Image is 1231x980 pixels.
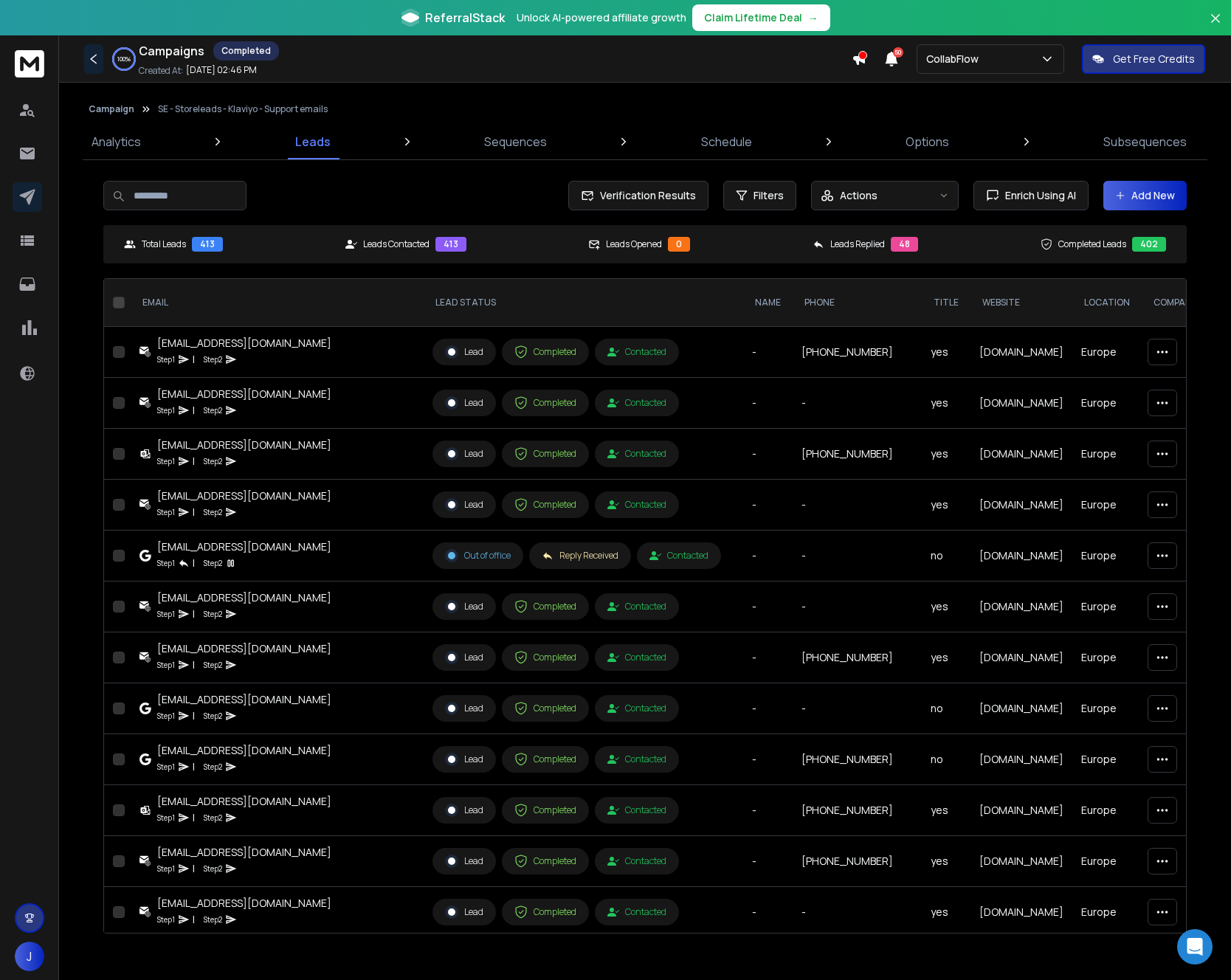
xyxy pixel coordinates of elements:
[204,708,222,723] p: Step 2
[970,327,1072,378] td: [DOMAIN_NAME]
[193,505,195,520] p: |
[514,905,576,919] div: Completed
[970,632,1072,683] td: [DOMAIN_NAME]
[1132,237,1166,252] div: 402
[193,912,195,927] p: |
[15,942,44,971] button: J
[157,454,175,469] p: Step 1
[607,804,666,816] div: Contacted
[692,124,761,159] a: Schedule
[514,753,576,766] div: Completed
[743,683,793,734] td: -
[514,855,576,868] div: Completed
[192,237,223,252] div: 413
[793,429,922,480] td: [PHONE_NUMBER]
[193,556,195,570] p: |
[157,387,331,401] div: [EMAIL_ADDRESS][DOMAIN_NAME]
[607,753,666,765] div: Contacted
[830,238,885,250] p: Leads Replied
[607,448,666,460] div: Contacted
[193,759,195,774] p: |
[514,345,576,359] div: Completed
[1072,531,1142,582] td: Europe
[701,133,752,151] p: Schedule
[743,582,793,632] td: -
[445,447,483,460] div: Lead
[922,480,970,531] td: yes
[157,505,175,520] p: Step 1
[607,397,666,409] div: Contacted
[999,188,1076,203] span: Enrich Using AI
[568,181,708,210] button: Verification Results
[139,42,204,60] h1: Campaigns
[193,658,195,672] p: |
[970,887,1072,938] td: [DOMAIN_NAME]
[157,438,331,452] div: [EMAIL_ADDRESS][DOMAIN_NAME]
[1082,44,1205,74] button: Get Free Credits
[970,734,1072,785] td: [DOMAIN_NAME]
[445,855,483,868] div: Lead
[922,429,970,480] td: yes
[286,124,339,159] a: Leads
[1072,480,1142,531] td: Europe
[970,480,1072,531] td: [DOMAIN_NAME]
[157,743,331,758] div: [EMAIL_ADDRESS][DOMAIN_NAME]
[743,632,793,683] td: -
[607,346,666,358] div: Contacted
[514,396,576,410] div: Completed
[840,188,877,203] p: Actions
[193,352,195,367] p: |
[793,327,922,378] td: [PHONE_NUMBER]
[897,124,958,159] a: Options
[204,658,222,672] p: Step 2
[1072,887,1142,938] td: Europe
[157,794,331,809] div: [EMAIL_ADDRESS][DOMAIN_NAME]
[970,836,1072,887] td: [DOMAIN_NAME]
[157,708,175,723] p: Step 1
[204,861,222,876] p: Step 2
[743,734,793,785] td: -
[922,279,970,327] th: title
[922,632,970,683] td: yes
[922,785,970,836] td: yes
[970,378,1072,429] td: [DOMAIN_NAME]
[1072,279,1142,327] th: location
[445,498,483,511] div: Lead
[193,454,195,469] p: |
[793,887,922,938] td: -
[157,759,175,774] p: Step 1
[793,279,922,327] th: Phone
[363,238,430,250] p: Leads Contacted
[1072,683,1142,734] td: Europe
[139,65,183,77] p: Created At:
[445,804,483,817] div: Lead
[213,41,279,61] div: Completed
[424,279,743,327] th: LEAD STATUS
[922,683,970,734] td: no
[514,804,576,817] div: Completed
[922,378,970,429] td: yes
[793,836,922,887] td: [PHONE_NUMBER]
[445,549,511,562] div: Out of office
[607,601,666,612] div: Contacted
[445,345,483,359] div: Lead
[1113,52,1195,66] p: Get Free Credits
[793,480,922,531] td: -
[723,181,796,210] button: Filters
[607,855,666,867] div: Contacted
[970,683,1072,734] td: [DOMAIN_NAME]
[445,396,483,410] div: Lead
[157,896,331,911] div: [EMAIL_ADDRESS][DOMAIN_NAME]
[204,810,222,825] p: Step 2
[157,556,175,570] p: Step 1
[204,556,222,570] p: Step 2
[204,759,222,774] p: Step 2
[117,55,131,63] p: 100 %
[1103,133,1187,151] p: Subsequences
[1094,124,1196,159] a: Subsequences
[970,582,1072,632] td: [DOMAIN_NAME]
[92,133,141,151] p: Analytics
[1072,785,1142,836] td: Europe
